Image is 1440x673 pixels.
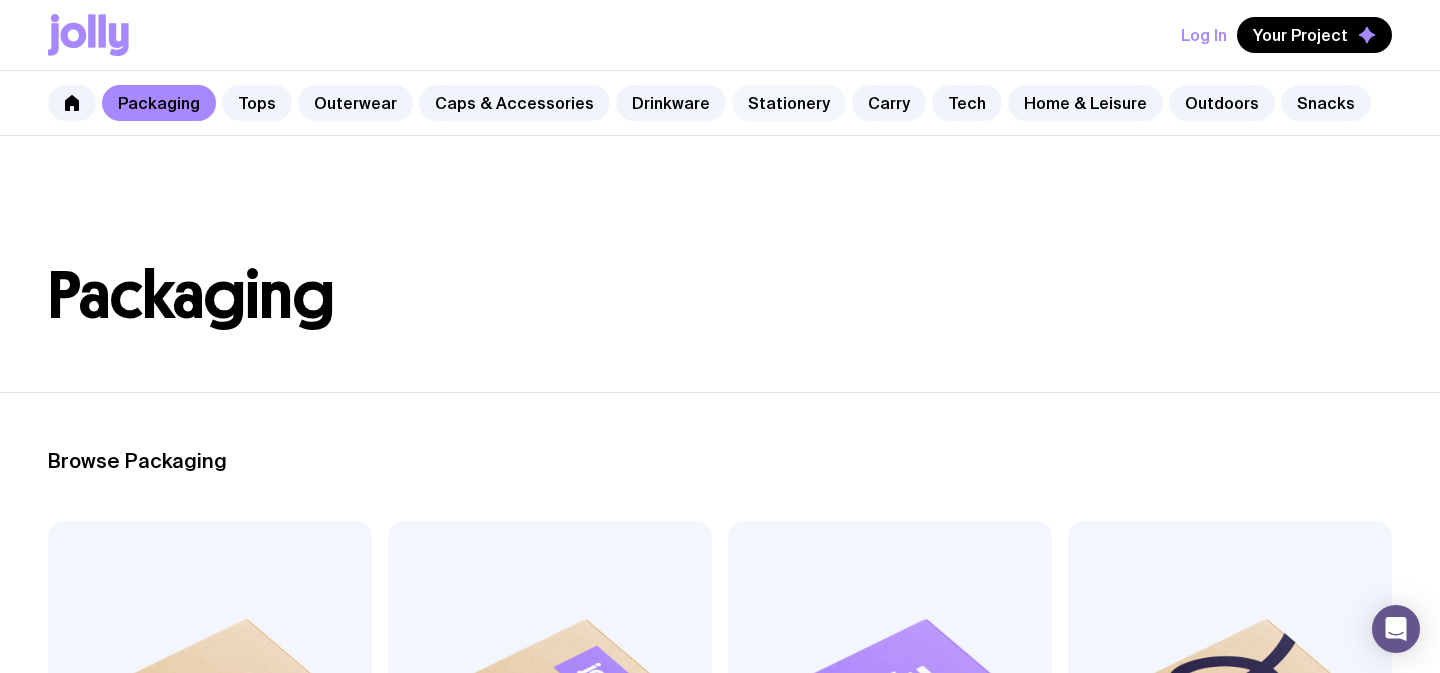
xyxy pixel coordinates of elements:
[1237,17,1392,53] button: Your Project
[852,85,926,121] a: Carry
[1281,85,1371,121] a: Snacks
[102,85,216,121] a: Packaging
[616,85,726,121] a: Drinkware
[1372,605,1420,653] div: Open Intercom Messenger
[1181,17,1227,53] button: Log In
[48,449,1392,473] h2: Browse Packaging
[932,85,1002,121] a: Tech
[732,85,846,121] a: Stationery
[298,85,413,121] a: Outerwear
[1253,25,1348,45] span: Your Project
[222,85,292,121] a: Tops
[419,85,610,121] a: Caps & Accessories
[1008,85,1163,121] a: Home & Leisure
[1169,85,1275,121] a: Outdoors
[48,264,1392,328] h1: Packaging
